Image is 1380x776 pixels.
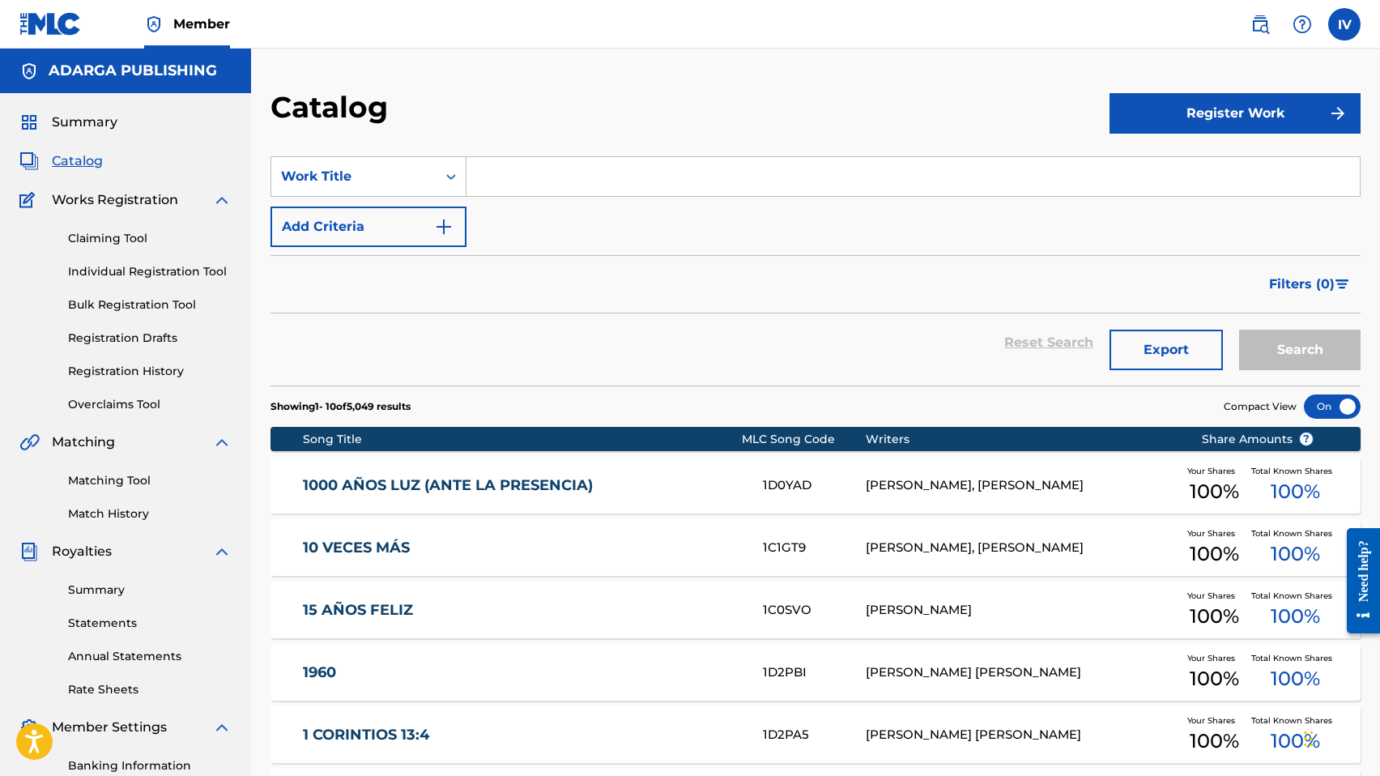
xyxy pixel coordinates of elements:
[68,472,232,489] a: Matching Tool
[1271,602,1320,631] span: 100 %
[1259,264,1361,305] button: Filters (0)
[763,539,867,557] div: 1C1GT9
[1251,590,1339,602] span: Total Known Shares
[1271,539,1320,569] span: 100 %
[1187,465,1242,477] span: Your Shares
[866,539,1177,557] div: [PERSON_NAME], [PERSON_NAME]
[1335,516,1380,646] iframe: Resource Center
[68,230,232,247] a: Claiming Tool
[270,89,396,126] h2: Catalog
[1269,275,1335,294] span: Filters ( 0 )
[1328,8,1361,41] div: User Menu
[1110,330,1223,370] button: Export
[1335,279,1349,289] img: filter
[212,433,232,452] img: expand
[1190,727,1239,756] span: 100 %
[49,62,217,80] h5: ADARGA PUBLISHING
[1299,698,1380,776] div: Widget de chat
[1286,8,1318,41] div: Help
[68,582,232,599] a: Summary
[68,615,232,632] a: Statements
[866,663,1177,682] div: [PERSON_NAME] [PERSON_NAME]
[19,542,39,561] img: Royalties
[68,648,232,665] a: Annual Statements
[68,757,232,774] a: Banking Information
[68,396,232,413] a: Overclaims Tool
[281,167,427,186] div: Work Title
[1190,664,1239,693] span: 100 %
[68,363,232,380] a: Registration History
[303,663,740,682] a: 1960
[1250,15,1270,34] img: search
[1251,652,1339,664] span: Total Known Shares
[173,15,230,33] span: Member
[1110,93,1361,134] button: Register Work
[303,431,742,448] div: Song Title
[52,151,103,171] span: Catalog
[1187,590,1242,602] span: Your Shares
[1251,465,1339,477] span: Total Known Shares
[52,190,178,210] span: Works Registration
[19,12,82,36] img: MLC Logo
[303,476,740,495] a: 1000 AÑOS LUZ (ANTE LA PRESENCIA)
[1224,399,1297,414] span: Compact View
[1187,527,1242,539] span: Your Shares
[1190,602,1239,631] span: 100 %
[303,539,740,557] a: 10 VECES MÁS
[270,399,411,414] p: Showing 1 - 10 of 5,049 results
[270,156,1361,386] form: Search Form
[303,726,740,744] a: 1 CORINTIOS 13:4
[1299,698,1380,776] iframe: Chat Widget
[1293,15,1312,34] img: help
[19,718,39,737] img: Member Settings
[1300,433,1313,446] span: ?
[1271,664,1320,693] span: 100 %
[52,113,117,132] span: Summary
[19,113,117,132] a: SummarySummary
[866,476,1177,495] div: [PERSON_NAME], [PERSON_NAME]
[212,718,232,737] img: expand
[212,542,232,561] img: expand
[866,431,1177,448] div: Writers
[1190,477,1239,506] span: 100 %
[1304,714,1314,763] div: Arrastrar
[270,207,466,247] button: Add Criteria
[866,726,1177,744] div: [PERSON_NAME] [PERSON_NAME]
[68,330,232,347] a: Registration Drafts
[763,726,867,744] div: 1D2PA5
[742,431,866,448] div: MLC Song Code
[866,601,1177,620] div: [PERSON_NAME]
[763,601,867,620] div: 1C0SVO
[19,113,39,132] img: Summary
[1271,477,1320,506] span: 100 %
[1202,431,1314,448] span: Share Amounts
[19,151,39,171] img: Catalog
[763,476,867,495] div: 1D0YAD
[1328,104,1348,123] img: f7272a7cc735f4ea7f67.svg
[52,433,115,452] span: Matching
[68,681,232,698] a: Rate Sheets
[68,505,232,522] a: Match History
[434,217,454,237] img: 9d2ae6d4665cec9f34b9.svg
[19,433,40,452] img: Matching
[303,601,740,620] a: 15 AÑOS FELIZ
[763,663,867,682] div: 1D2PBI
[19,190,40,210] img: Works Registration
[68,296,232,313] a: Bulk Registration Tool
[1187,714,1242,727] span: Your Shares
[1251,527,1339,539] span: Total Known Shares
[212,190,232,210] img: expand
[52,542,112,561] span: Royalties
[1244,8,1276,41] a: Public Search
[1251,714,1339,727] span: Total Known Shares
[52,718,167,737] span: Member Settings
[1190,539,1239,569] span: 100 %
[144,15,164,34] img: Top Rightsholder
[19,151,103,171] a: CatalogCatalog
[19,62,39,81] img: Accounts
[1187,652,1242,664] span: Your Shares
[68,263,232,280] a: Individual Registration Tool
[1271,727,1320,756] span: 100 %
